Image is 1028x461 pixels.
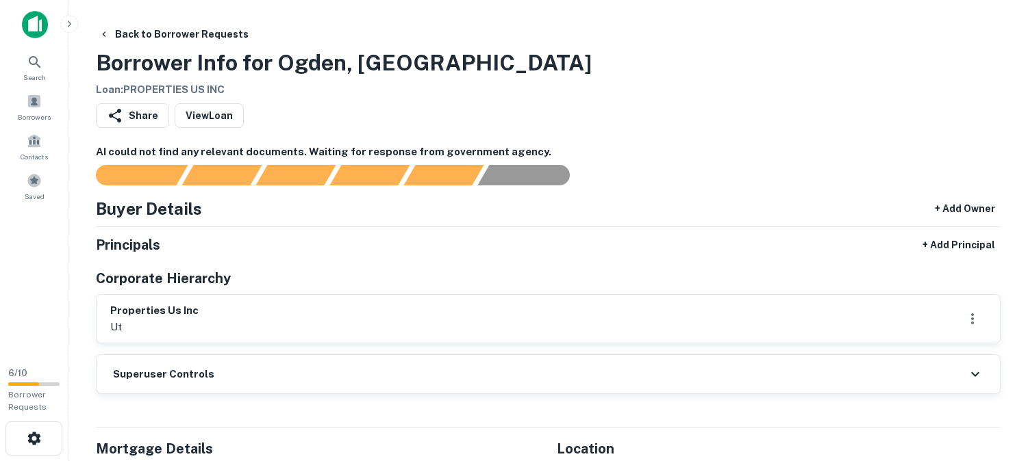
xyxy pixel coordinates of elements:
button: + Add Principal [917,233,1001,257]
div: Sending borrower request to AI... [79,165,182,185]
span: Saved [25,191,45,202]
span: Search [23,72,46,83]
div: Principals found, still searching for contact information. This may take time... [403,165,484,185]
button: + Add Owner [929,196,1001,221]
div: Principals found, AI now looking for contact information... [329,165,410,185]
button: Share [96,103,169,128]
h5: Corporate Hierarchy [96,268,231,289]
span: Borrower Requests [8,390,47,412]
img: capitalize-icon.png [22,11,48,38]
div: Documents found, AI parsing details... [255,165,336,185]
h6: Loan : PROPERTIES US INC [96,82,592,98]
p: ut [110,319,199,335]
h5: Principals [96,235,160,255]
h6: AI could not find any relevant documents. Waiting for response from government agency. [96,144,1001,160]
h5: Mortgage Details [96,438,540,459]
h6: properties us inc [110,303,199,319]
span: Borrowers [18,111,51,122]
h3: Borrower Info for Ogden, [GEOGRAPHIC_DATA] [96,47,592,79]
div: Your request is received and processing... [181,165,262,185]
span: Contacts [21,151,48,162]
button: Back to Borrower Requests [93,22,254,47]
a: Contacts [4,128,64,165]
h4: Buyer Details [96,196,202,221]
a: Borrowers [4,88,64,125]
a: ViewLoan [175,103,244,128]
a: Search [4,49,64,85]
span: 6 / 10 [8,368,27,378]
a: Saved [4,168,64,205]
div: AI fulfillment process complete. [478,165,586,185]
iframe: Chat Widget [960,352,1028,417]
h5: Location [557,438,1001,459]
h6: Superuser Controls [113,367,214,382]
